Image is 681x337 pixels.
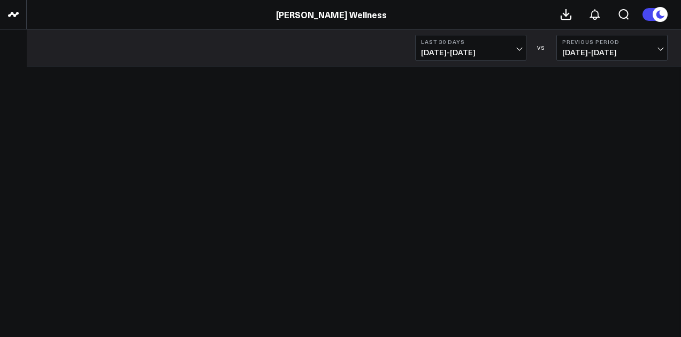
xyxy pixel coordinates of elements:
[421,39,521,45] b: Last 30 Days
[556,35,668,61] button: Previous Period[DATE]-[DATE]
[276,9,387,20] a: [PERSON_NAME] Wellness
[562,48,662,57] span: [DATE] - [DATE]
[415,35,526,61] button: Last 30 Days[DATE]-[DATE]
[562,39,662,45] b: Previous Period
[421,48,521,57] span: [DATE] - [DATE]
[532,44,551,51] div: VS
